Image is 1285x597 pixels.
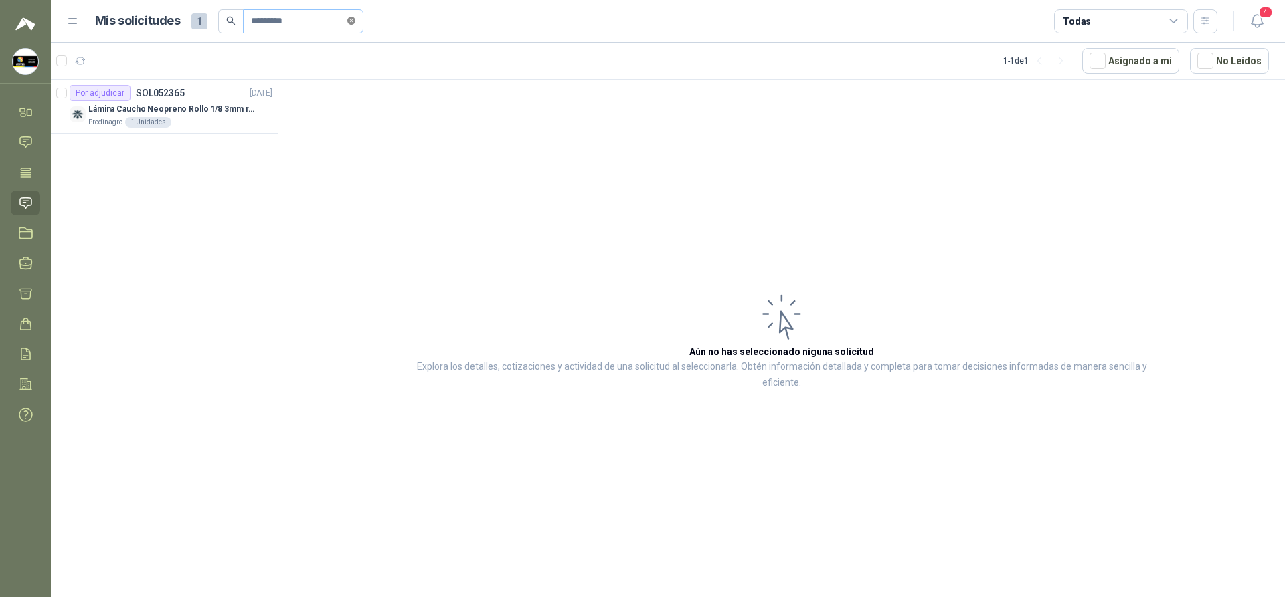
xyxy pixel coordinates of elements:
div: Por adjudicar [70,85,131,101]
h1: Mis solicitudes [95,11,181,31]
span: search [226,16,236,25]
p: [DATE] [250,87,272,100]
span: 1 [191,13,207,29]
p: SOL052365 [136,88,185,98]
p: Explora los detalles, cotizaciones y actividad de una solicitud al seleccionarla. Obtén informaci... [412,359,1151,391]
span: 4 [1258,6,1273,19]
span: close-circle [347,15,355,27]
h3: Aún no has seleccionado niguna solicitud [689,344,874,359]
img: Company Logo [70,106,86,122]
button: Asignado a mi [1082,48,1179,74]
a: Por adjudicarSOL052365[DATE] Company LogoLámina Caucho Neopreno Rollo 1/8 3mm rollo x 10MProdinag... [51,80,278,134]
button: No Leídos [1190,48,1269,74]
img: Logo peakr [15,16,35,32]
img: Company Logo [13,49,38,74]
div: 1 Unidades [125,117,171,128]
span: close-circle [347,17,355,25]
button: 4 [1245,9,1269,33]
p: Prodinagro [88,117,122,128]
div: Todas [1063,14,1091,29]
div: 1 - 1 de 1 [1003,50,1072,72]
p: Lámina Caucho Neopreno Rollo 1/8 3mm rollo x 10M [88,103,255,116]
